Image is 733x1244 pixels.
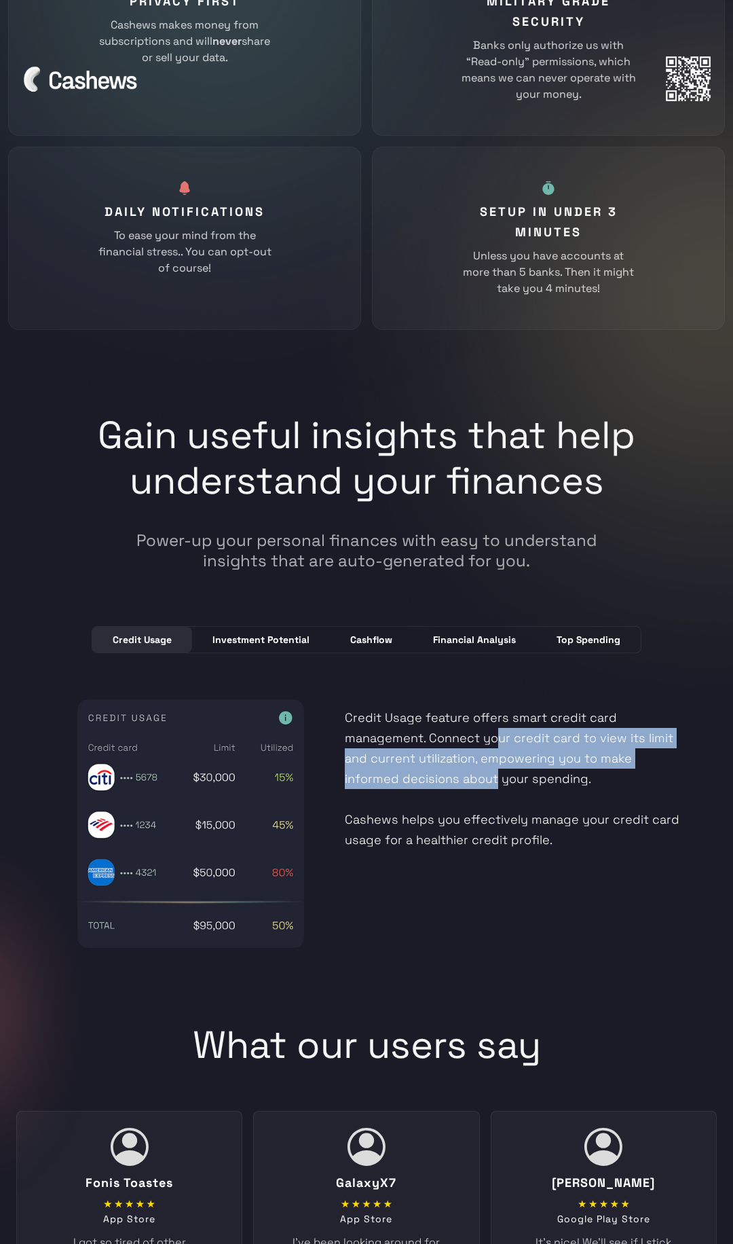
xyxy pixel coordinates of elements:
h1: What our users say [193,1022,541,1095]
div: Financial Analysis [433,633,516,646]
div: Credit Usage [113,633,172,646]
div: Banks only authorize us with “Read-only” permissions, which means we can never operate with your ... [459,37,637,103]
h1: Google Play Store [557,1209,650,1229]
div: Investment Potential [212,633,309,646]
h1: GalaxyX7 [336,1173,396,1193]
div: Top Spending [557,633,620,646]
p: Power-up your personal finances with easy to understand insights that are auto-generated for you. [136,530,597,571]
div: Cashews makes money from subscriptions and will share or sell your data. [96,17,274,66]
h1: Fonis Toastes [86,1173,173,1193]
div: DAILY NOTIFICATIONS [105,202,265,222]
div: Cashflow [350,633,392,646]
h1: [PERSON_NAME] [552,1173,655,1193]
div: To ease your mind from the financial stress.. You can opt-out of course! [96,227,274,276]
div: SETUP IN UNDER 3 MINUTES [459,202,637,242]
h1: Gain useful insights that help understand your finances [96,412,637,530]
strong: never [212,34,242,48]
h1: App Store [103,1209,155,1229]
p: Credit Usage feature offers smart credit card management. Connect your credit card to view its li... [345,680,685,850]
div: Unless you have accounts at more than 5 banks. Then it might take you 4 minutes! [459,248,637,297]
h1: App Store [340,1209,392,1229]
